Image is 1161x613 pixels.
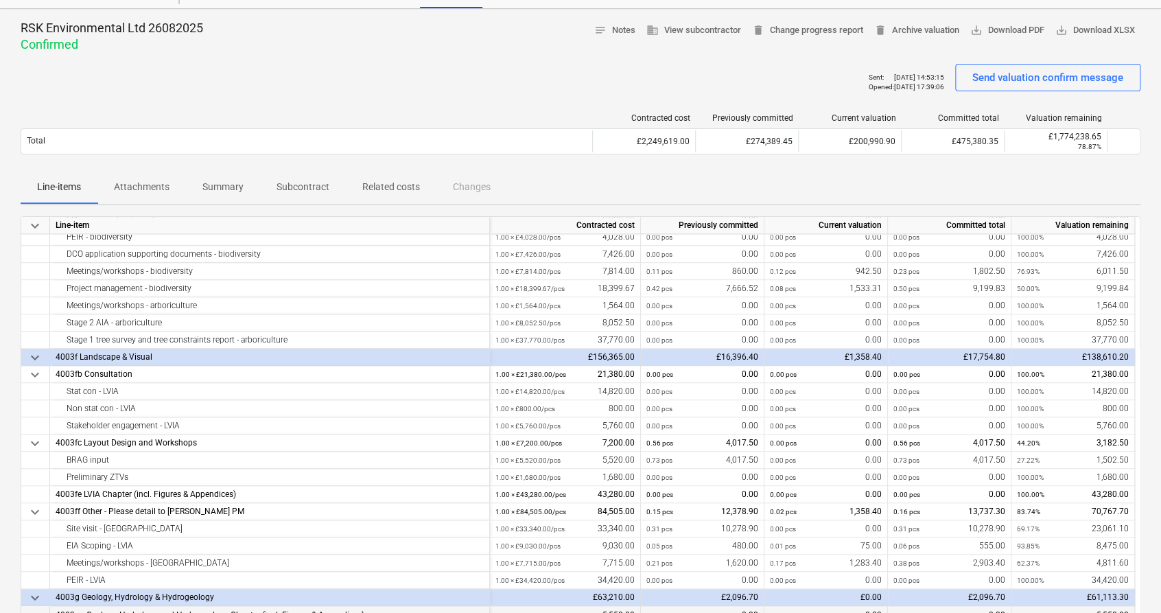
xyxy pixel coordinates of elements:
small: 0.00 pcs [770,474,796,481]
div: 7,666.52 [646,280,758,297]
div: 0.00 [646,297,758,314]
div: 0.00 [770,520,882,537]
small: 0.00 pcs [893,491,920,498]
div: 18,399.67 [495,280,635,297]
small: 0.00 pcs [770,456,796,464]
div: 0.00 [646,383,758,400]
div: 14,820.00 [1017,383,1129,400]
div: 10,278.90 [893,520,1005,537]
span: Notes [594,23,635,38]
div: 1,802.50 [893,263,1005,280]
small: 1.00 × £1,680.00 / pcs [495,474,561,481]
div: 5,760.00 [1017,417,1129,435]
div: 1,283.40 [770,555,882,572]
div: 2,903.40 [893,555,1005,572]
small: 100.00% [1017,491,1044,498]
div: 7,814.00 [495,263,635,280]
small: 1.00 × £7,715.00 / pcs [495,559,561,567]
small: 1.00 × £14,820.00 / pcs [495,388,565,395]
div: 0.00 [770,297,882,314]
small: 0.00 pcs [646,405,672,413]
button: Notes [589,20,641,41]
p: Subcontract [277,180,329,194]
div: PEIR - LVIA [56,572,484,589]
div: Contracted cost [598,113,690,123]
div: 0.00 [893,297,1005,314]
small: 1.00 × £4,028.00 / pcs [495,233,561,241]
div: 8,052.50 [1017,314,1129,332]
div: 75.00 [770,537,882,555]
div: 0.00 [770,572,882,589]
small: 0.00 pcs [646,491,673,498]
small: 78.87% [1078,143,1101,150]
small: 0.00 pcs [770,336,796,344]
small: 1.00 × £21,380.00 / pcs [495,371,566,378]
small: 0.00 pcs [893,577,919,584]
small: 0.00 pcs [893,233,919,241]
div: BRAG input [56,452,484,469]
span: save_alt [1055,24,1068,36]
div: 0.00 [893,469,1005,486]
small: 0.15 pcs [646,508,673,516]
div: 1,680.00 [1017,469,1129,486]
div: Send valuation confirm message [972,69,1123,86]
div: 800.00 [1017,400,1129,417]
small: 0.00 pcs [770,251,796,258]
div: 33,340.00 [495,520,635,537]
div: Non stat con - LVIA [56,400,484,417]
div: Project management - biodiversity [56,280,484,297]
small: 44.20% [1017,439,1040,447]
small: 0.00 pcs [646,319,672,327]
div: 0.00 [646,229,758,246]
div: Valuation remaining [1011,217,1135,234]
button: Send valuation confirm message [955,64,1140,91]
div: £2,249,619.00 [592,130,695,152]
span: Download PDF [970,23,1044,38]
span: business [646,24,659,36]
div: 0.00 [893,314,1005,332]
div: 23,061.10 [1017,520,1129,537]
div: £138,610.20 [1011,349,1135,366]
div: 37,770.00 [495,332,635,349]
div: DCO application supporting documents - biodiversity [56,246,484,263]
div: 0.00 [646,486,758,503]
div: 43,280.00 [1017,486,1129,503]
div: £1,774,238.65 [1010,132,1101,141]
span: keyboard_arrow_down [27,367,43,383]
div: £2,096.70 [641,589,764,606]
small: 1.00 × £8,052.50 / pcs [495,319,561,327]
small: 100.00% [1017,474,1044,481]
span: Archive valuation [874,23,959,38]
div: 0.00 [770,452,882,469]
small: 100.00% [1017,336,1044,344]
small: 93.85% [1017,542,1040,550]
small: 0.17 pcs [770,559,796,567]
div: EIA Scoping - LVIA [56,537,484,555]
div: 0.00 [893,400,1005,417]
button: Change progress report [747,20,869,41]
div: 555.00 [893,537,1005,555]
div: 480.00 [646,537,758,555]
small: 0.08 pcs [770,285,796,292]
div: 0.00 [770,366,882,383]
small: 0.00 pcs [893,474,919,481]
span: keyboard_arrow_down [27,504,43,520]
div: 7,426.00 [1017,246,1129,263]
small: 0.12 pcs [770,268,796,275]
small: 83.74% [1017,508,1040,516]
div: 0.00 [770,435,882,452]
div: 7,715.00 [495,555,635,572]
div: 0.00 [893,229,1005,246]
span: Change progress report [752,23,863,38]
div: Current valuation [804,113,896,123]
small: 0.00 pcs [893,422,919,430]
small: 100.00% [1017,422,1044,430]
div: 0.00 [770,332,882,349]
div: Committed total [888,217,1011,234]
small: 0.56 pcs [646,439,673,447]
div: 0.00 [646,400,758,417]
div: 4,028.00 [495,229,635,246]
small: 0.00 pcs [770,439,797,447]
button: Archive valuation [869,20,965,41]
p: Confirmed [21,36,203,53]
